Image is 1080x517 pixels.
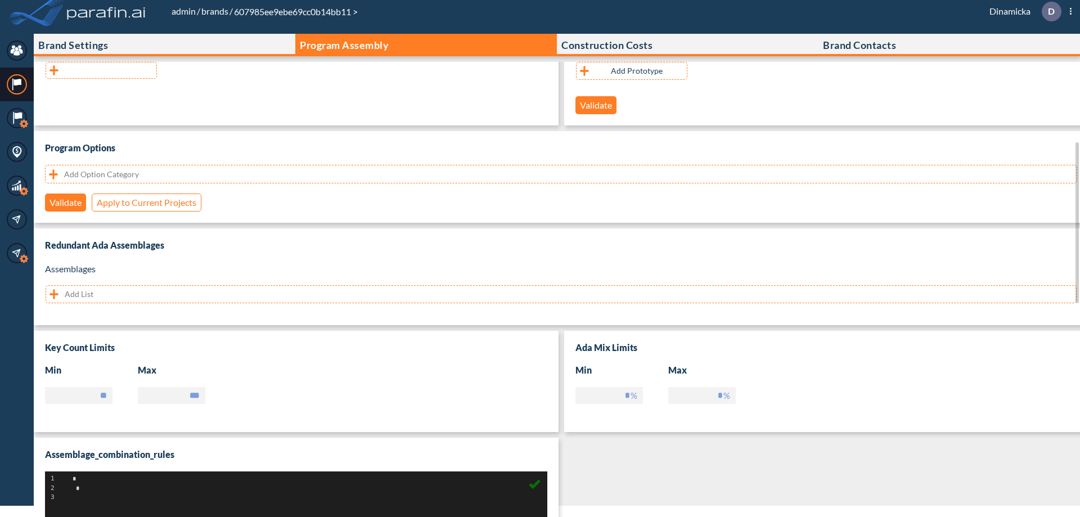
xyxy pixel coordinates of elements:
[138,365,231,376] h3: Max
[45,449,547,460] h3: assemblage_combination_rules
[200,6,229,16] a: brands
[45,262,1077,276] p: Assemblages
[64,168,139,180] p: Add Option Category
[51,484,70,493] div: 2
[45,240,1077,251] h3: Redundant Ada Assemblages
[295,34,557,56] button: Program Assembly
[38,39,108,51] p: Brand Settings
[300,39,389,51] p: Program Assembly
[575,365,668,376] h3: min
[51,474,70,484] div: 1
[51,493,70,502] div: 3
[818,34,1080,56] button: Brand Contacts
[823,39,896,51] p: Brand Contacts
[973,2,1072,21] div: Dinamicka
[34,34,295,56] button: Brand Settings
[45,142,1077,154] h3: Program Options
[92,194,201,212] button: Apply to Current Projects
[170,5,200,18] li: /
[200,5,233,18] li: /
[668,365,761,376] h3: max
[45,165,1077,183] button: Add Option Category
[233,6,359,17] span: 607985ee9ebe69cc0b14bb11 >
[611,65,663,77] p: Add Prototype
[561,39,652,51] p: Construction Costs
[170,6,197,16] a: admin
[557,34,818,56] button: Construction Costs
[575,96,616,114] button: Validate
[631,390,637,401] label: %
[45,342,547,353] h3: Key count limits
[45,365,138,376] h3: Min
[575,342,1078,353] h3: Ada mix limits
[723,390,730,401] label: %
[45,194,86,212] button: Validate
[46,285,1077,303] button: Add List
[576,62,687,80] button: Add Prototype
[46,62,157,79] button: add line
[65,289,93,300] p: Add List
[1048,6,1055,16] p: D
